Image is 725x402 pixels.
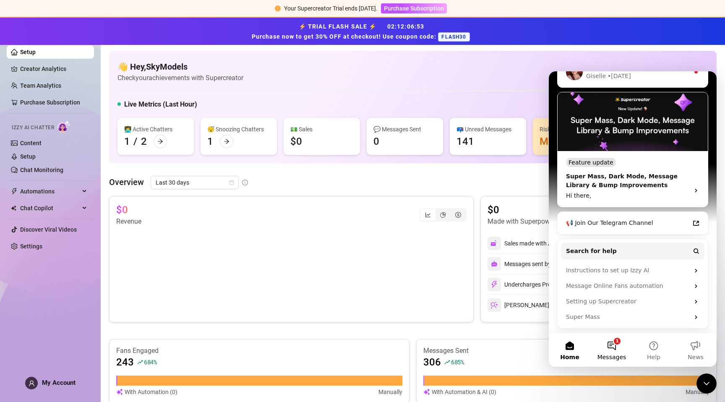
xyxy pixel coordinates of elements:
[20,243,42,250] a: Settings
[224,138,229,144] span: arrow-right
[491,261,498,267] img: svg%3e
[490,281,498,288] img: svg%3e
[20,153,36,160] a: Setup
[59,0,82,9] div: • [DATE]
[109,176,144,188] article: Overview
[42,379,76,386] span: My Account
[17,241,141,250] div: Super Mass
[387,23,425,30] span: 02 : 12 : 06 : 53
[488,217,602,227] article: Made with Superpowers in last 30 days
[11,188,18,195] span: thunderbolt
[17,101,136,118] div: Super Mass, Dark Mode, Message Library & Bump Improvements
[116,346,402,355] article: Fans Engaged
[488,257,597,271] div: Messages sent by automations & AI
[116,355,134,369] article: 243
[116,387,123,397] img: svg%3e
[207,135,213,148] div: 1
[12,222,156,238] div: Setting up Supercreator
[8,21,159,136] div: Super Mass, Dark Mode, Message Library & Bump ImprovementsFeature updateSuper Mass, Dark Mode, Me...
[57,120,70,133] img: AI Chatter
[17,210,141,219] div: Message Online Fans automation
[455,212,461,218] span: dollar-circle
[20,185,80,198] span: Automations
[423,355,441,369] article: 306
[11,205,16,211] img: Chat Copilot
[17,175,68,184] span: Search for help
[425,212,431,218] span: line-chart
[20,167,63,173] a: Chat Monitoring
[373,135,379,148] div: 0
[9,21,159,80] img: Super Mass, Dark Mode, Message Library & Bump Improvements
[144,358,157,366] span: 684 %
[139,283,155,289] span: News
[488,203,611,217] article: $0
[84,262,126,295] button: Help
[124,99,197,110] h5: Live Metrics (Last Hour)
[381,3,447,13] button: Purchase Subscription
[540,125,602,134] div: Risk Status
[229,180,234,185] span: calendar
[116,203,128,217] article: $0
[284,5,378,12] span: Your Supercreator Trial ends [DATE].
[242,180,248,185] span: info-circle
[17,226,141,235] div: Setting up Supercreator
[290,125,353,134] div: 💵 Sales
[490,301,498,309] img: svg%3e
[49,283,78,289] span: Messages
[488,278,607,291] div: Undercharges Prevented by PriceGuard
[381,5,447,12] a: Purchase Subscription
[373,125,436,134] div: 💬 Messages Sent
[141,135,147,148] div: 2
[37,0,57,9] div: Giselle
[12,238,156,253] div: Super Mass
[207,125,270,134] div: 😴 Snoozing Chatters
[12,207,156,222] div: Message Online Fans automation
[488,298,629,312] div: [PERSON_NAME]’s messages and PPVs tracked
[432,387,496,397] article: With Automation & AI (0)
[117,61,243,73] h4: 👋 Hey, SkyModels
[490,240,498,247] img: svg%3e
[17,120,136,129] div: Hi there,
[20,82,61,89] a: Team Analytics
[20,99,80,106] a: Purchase Subscription
[275,5,281,11] span: exclamation-circle
[124,125,187,134] div: 👩‍💻 Active Chatters
[252,33,438,40] strong: Purchase now to get 30% OFF at checkout! Use coupon code:
[17,86,67,96] div: Feature update
[12,191,156,207] div: Instructions to set up Izzy AI
[384,5,444,12] span: Purchase Subscription
[423,387,430,397] img: svg%3e
[20,226,77,233] a: Discover Viral Videos
[451,358,464,366] span: 685 %
[423,346,709,355] article: Messages Sent
[124,135,130,148] div: 1
[456,125,519,134] div: 📪 Unread Messages
[456,135,474,148] div: 141
[29,380,35,386] span: user
[440,212,446,218] span: pie-chart
[42,262,84,295] button: Messages
[504,239,601,248] div: Sales made with AI & Automations
[12,144,156,159] a: 📢 Join Our Telegram Channel
[20,201,80,215] span: Chat Copilot
[20,49,36,55] a: Setup
[157,138,163,144] span: arrow-right
[20,140,42,146] a: Content
[126,262,168,295] button: News
[686,387,709,397] article: Manually
[117,73,243,83] article: Check your achievements with Supercreator
[420,208,467,222] div: segmented control
[17,147,141,156] div: 📢 Join Our Telegram Channel
[438,32,469,42] span: FLASH30
[696,373,717,394] iframe: Intercom live chat
[137,359,143,365] span: rise
[156,176,234,189] span: Last 30 days
[125,387,177,397] article: With Automation (0)
[252,23,473,40] strong: ⚡ TRIAL FLASH SALE ⚡
[12,124,54,132] span: Izzy AI Chatter
[20,62,87,76] a: Creator Analytics
[549,71,717,367] iframe: Intercom live chat
[290,135,302,148] div: $0
[444,359,450,365] span: rise
[17,195,141,204] div: Instructions to set up Izzy AI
